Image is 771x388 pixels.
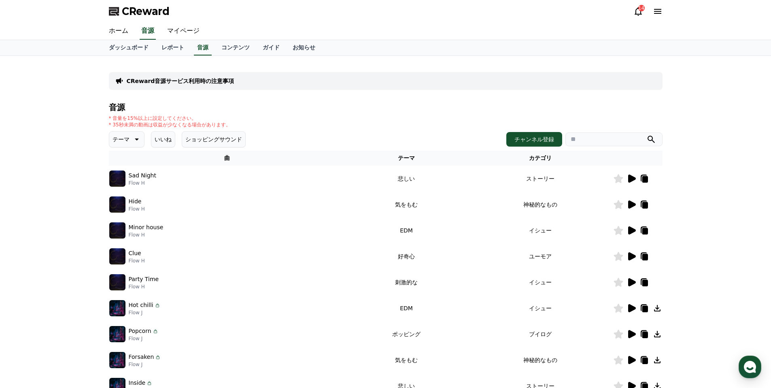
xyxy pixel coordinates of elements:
[345,347,467,373] td: 気をもむ
[129,379,146,387] p: Inside
[129,206,145,212] p: Flow H
[129,301,153,309] p: Hot chilli
[129,309,161,316] p: Flow J
[102,40,155,55] a: ダッシュボード
[182,131,246,147] button: ショッピングサウンド
[109,151,346,166] th: 曲
[345,295,467,321] td: EDM
[109,122,231,128] p: * 35秒未満の動画は収益が少なくなる場合があります。
[467,151,613,166] th: カテゴリ
[109,352,125,368] img: music
[129,232,164,238] p: Flow H
[638,5,645,11] div: 14
[345,166,467,192] td: 悲しい
[129,353,154,361] p: Forsaken
[161,23,206,40] a: マイページ
[113,134,130,145] p: テーマ
[109,5,170,18] a: CReward
[286,40,322,55] a: お知らせ
[127,77,234,85] a: CReward音源サービス利用時の注意事項
[109,326,125,342] img: music
[122,5,170,18] span: CReward
[467,192,613,217] td: 神秘的なもの
[345,192,467,217] td: 気をもむ
[2,257,53,277] a: Home
[345,151,467,166] th: テーマ
[129,335,159,342] p: Flow J
[345,321,467,347] td: ポッピング
[109,115,231,122] p: * 音量を15%以上に設定してください。
[467,269,613,295] td: イシュー
[109,248,125,264] img: music
[467,347,613,373] td: 神秘的なもの
[129,180,156,186] p: Flow H
[467,217,613,243] td: イシュー
[53,257,104,277] a: Messages
[467,166,613,192] td: ストーリー
[345,243,467,269] td: 好奇心
[194,40,212,55] a: 音源
[129,249,141,258] p: Clue
[129,275,159,284] p: Party Time
[633,6,643,16] a: 14
[104,257,155,277] a: Settings
[109,131,144,147] button: テーマ
[467,243,613,269] td: ユーモア
[129,223,164,232] p: Minor house
[129,258,145,264] p: Flow H
[129,197,142,206] p: Hide
[140,23,156,40] a: 音源
[21,269,35,275] span: Home
[345,217,467,243] td: EDM
[467,295,613,321] td: イシュー
[129,284,159,290] p: Flow H
[129,171,156,180] p: Sad Night
[129,327,151,335] p: Popcorn
[109,274,125,290] img: music
[109,103,663,112] h4: 音源
[109,300,125,316] img: music
[120,269,140,275] span: Settings
[129,361,161,368] p: Flow J
[109,196,125,213] img: music
[345,269,467,295] td: 刺激的な
[215,40,256,55] a: コンテンツ
[109,222,125,239] img: music
[67,269,91,276] span: Messages
[506,132,562,147] button: チャンネル登録
[256,40,286,55] a: ガイド
[151,131,175,147] button: いいね
[155,40,191,55] a: レポート
[467,321,613,347] td: ブイログ
[109,171,125,187] img: music
[102,23,135,40] a: ホーム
